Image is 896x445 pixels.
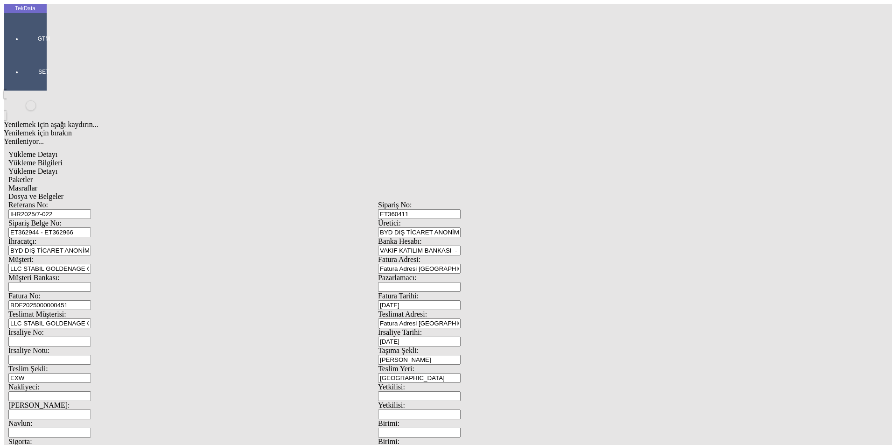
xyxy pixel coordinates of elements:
[378,219,401,227] span: Üretici:
[378,401,405,409] span: Yetkilisi:
[8,237,36,245] span: İhracatçı:
[8,419,33,427] span: Navlun:
[378,419,399,427] span: Birimi:
[4,5,47,12] div: TekData
[8,383,40,391] span: Nakliyeci:
[378,383,405,391] span: Yetkilisi:
[378,255,420,263] span: Fatura Adresi:
[8,176,33,184] span: Paketler
[30,68,58,76] span: SET
[8,401,70,409] span: [PERSON_NAME]:
[8,192,63,200] span: Dosya ve Belgeler
[4,120,752,129] div: Yenilemek için aşağı kaydırın...
[378,346,419,354] span: Taşıma Şekli:
[8,328,44,336] span: İrsaliye No:
[8,365,48,373] span: Teslim Şekli:
[8,219,62,227] span: Sipariş Belge No:
[378,328,422,336] span: İrsaliye Tarihi:
[8,346,49,354] span: İrsaliye Notu:
[8,274,60,282] span: Müşteri Bankası:
[8,167,57,175] span: Yükleme Detayı
[8,184,37,192] span: Masraflar
[4,129,752,137] div: Yenilemek için bırakın
[8,201,48,209] span: Referans No:
[8,255,34,263] span: Müşteri:
[8,150,57,158] span: Yükleme Detayı
[378,274,417,282] span: Pazarlamacı:
[8,310,66,318] span: Teslimat Müşterisi:
[378,237,422,245] span: Banka Hesabı:
[378,310,427,318] span: Teslimat Adresi:
[4,137,752,146] div: Yenileniyor...
[378,365,414,373] span: Teslim Yeri:
[8,159,63,167] span: Yükleme Bilgileri
[8,292,41,300] span: Fatura No:
[378,292,419,300] span: Fatura Tarihi:
[378,201,412,209] span: Sipariş No:
[30,35,58,42] span: GTM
